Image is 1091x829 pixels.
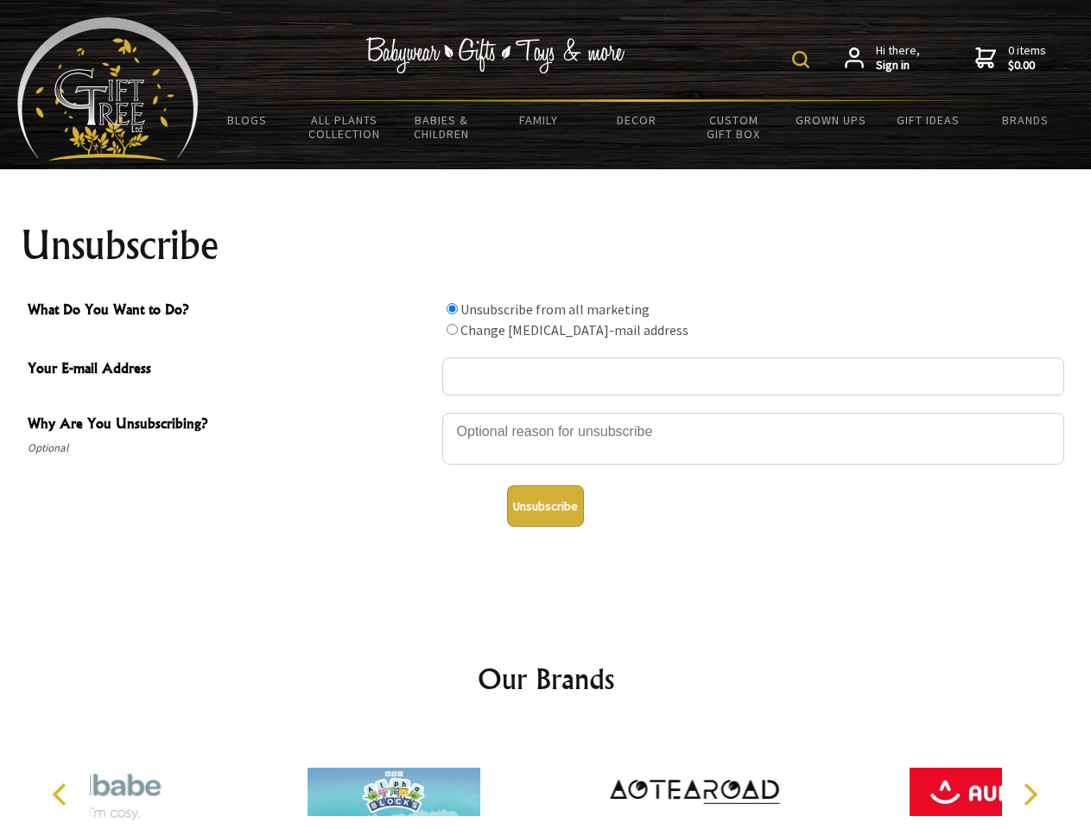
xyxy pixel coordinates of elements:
button: Unsubscribe [507,485,584,527]
a: Hi there,Sign in [845,43,920,73]
span: Why Are You Unsubscribing? [28,413,434,438]
span: 0 items [1008,42,1046,73]
a: All Plants Collection [296,102,394,152]
span: Optional [28,438,434,459]
a: Decor [587,102,685,138]
h2: Our Brands [35,658,1057,699]
label: Unsubscribe from all marketing [460,301,650,318]
a: Grown Ups [782,102,879,138]
span: What Do You Want to Do? [28,299,434,324]
span: Hi there, [876,43,920,73]
strong: $0.00 [1008,58,1046,73]
a: BLOGS [199,102,296,138]
input: What Do You Want to Do? [447,324,458,335]
input: Your E-mail Address [442,358,1064,396]
a: Custom Gift Box [685,102,783,152]
h1: Unsubscribe [21,225,1071,266]
textarea: Why Are You Unsubscribing? [442,413,1064,465]
button: Previous [43,775,81,813]
a: Brands [977,102,1075,138]
a: Family [491,102,588,138]
img: Babyware - Gifts - Toys and more... [17,17,199,161]
a: Gift Ideas [879,102,977,138]
strong: Sign in [876,58,920,73]
a: Babies & Children [393,102,491,152]
a: 0 items$0.00 [975,43,1046,73]
label: Change [MEDICAL_DATA]-mail address [460,321,688,339]
img: Babywear - Gifts - Toys & more [366,37,625,73]
img: product search [792,51,809,68]
button: Next [1011,775,1049,813]
input: What Do You Want to Do? [447,303,458,314]
span: Your E-mail Address [28,358,434,383]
